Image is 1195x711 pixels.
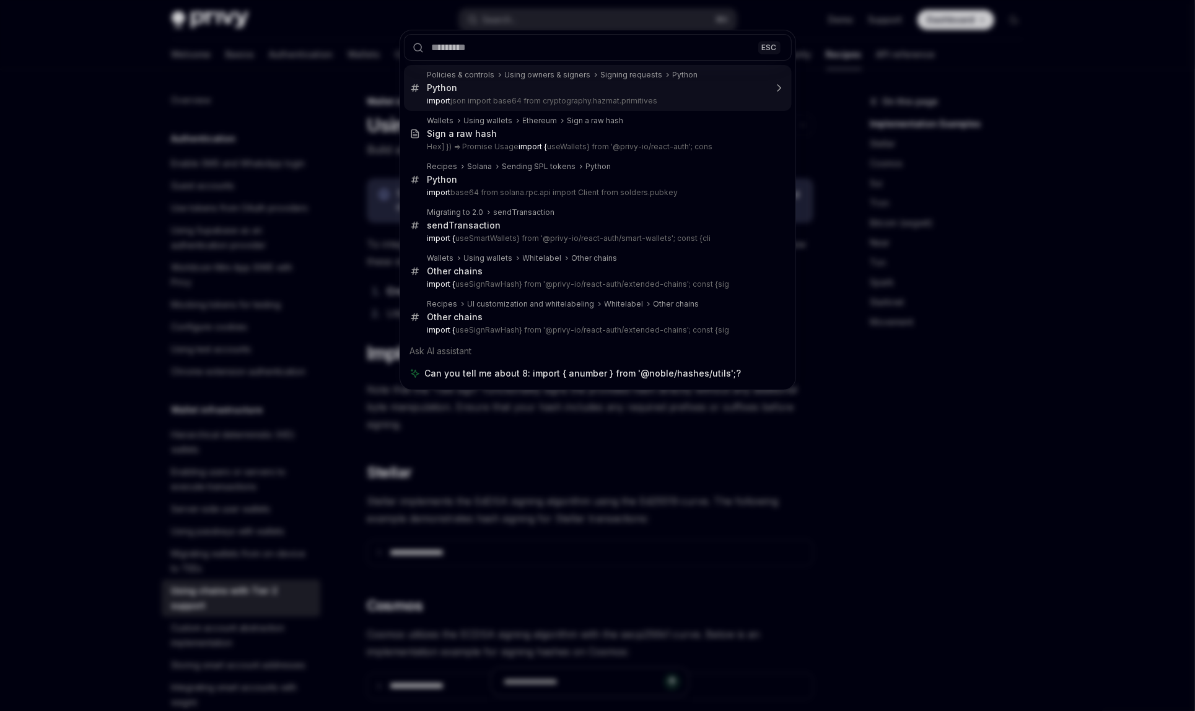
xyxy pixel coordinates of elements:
[427,312,483,323] div: Other chains
[427,279,766,289] p: useSignRawHash} from '@privy-io/react-auth/extended-chains'; const {sig
[427,299,458,309] div: Recipes
[427,220,501,231] div: sendTransaction
[427,70,495,80] div: Policies & controls
[427,325,766,335] p: useSignRawHash} from '@privy-io/react-auth/extended-chains'; const {sig
[468,162,492,172] div: Solana
[425,367,742,380] span: Can you tell me about 8: import { anumber } from '@noble/hashes/utils';?
[427,82,458,94] div: Python
[523,253,562,263] div: Whitelabel
[427,233,766,243] p: useSmartWallets} from '@privy-io/react-auth/smart-wallets'; const {cli
[427,266,483,277] div: Other chains
[567,116,624,126] div: Sign a raw hash
[464,116,513,126] div: Using wallets
[427,188,766,198] p: base64 from solana.rpc.api import Client from solders.pubkey
[427,233,456,243] b: import {
[427,96,766,106] p: json import base64 from cryptography.hazmat.primitives
[523,116,558,126] div: Ethereum
[427,207,484,217] div: Migrating to 2.0
[427,162,458,172] div: Recipes
[468,299,595,309] div: UI customization and whitelabeling
[673,70,698,80] div: Python
[572,253,618,263] div: Other chains
[502,162,576,172] div: Sending SPL tokens
[427,325,456,334] b: import {
[427,142,766,152] p: Hex] }) => Promise Usage useWallets} from '@privy-io/react-auth'; cons
[427,116,454,126] div: Wallets
[427,96,451,105] b: import
[464,253,513,263] div: Using wallets
[505,70,591,80] div: Using owners & signers
[654,299,699,309] div: Other chains
[494,207,555,217] div: sendTransaction
[519,142,548,151] b: import {
[601,70,663,80] div: Signing requests
[427,253,454,263] div: Wallets
[427,188,451,197] b: import
[427,174,458,185] div: Python
[758,41,781,54] div: ESC
[404,340,792,362] div: Ask AI assistant
[605,299,644,309] div: Whitelabel
[586,162,611,172] div: Python
[427,128,497,139] div: Sign a raw hash
[427,279,456,289] b: import {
